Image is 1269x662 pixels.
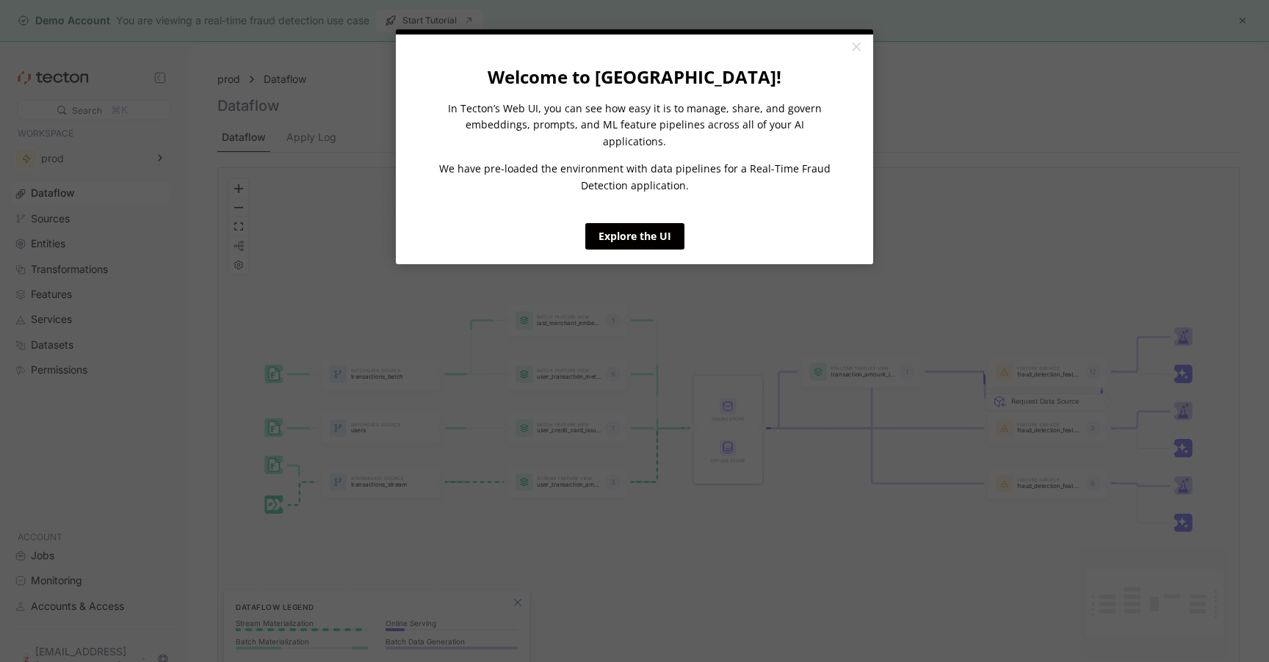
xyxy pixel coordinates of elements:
[435,101,834,150] p: In Tecton’s Web UI, you can see how easy it is to manage, share, and govern embeddings, prompts, ...
[488,65,781,89] strong: Welcome to [GEOGRAPHIC_DATA]!
[585,223,684,250] a: Explore the UI
[843,34,869,61] a: Close modal
[435,161,834,194] p: We have pre-loaded the environment with data pipelines for a Real-Time Fraud Detection application.
[396,29,873,34] div: current step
